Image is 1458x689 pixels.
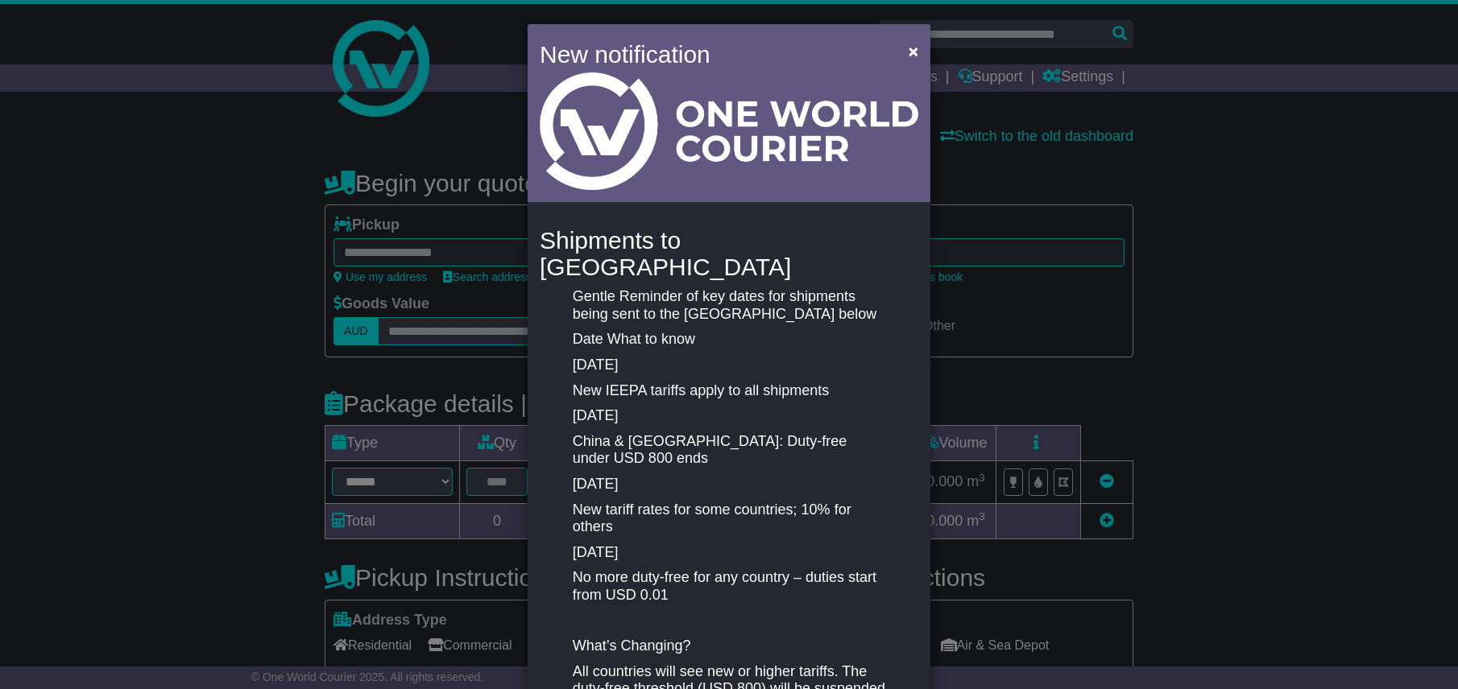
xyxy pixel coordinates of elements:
[573,288,885,323] p: Gentle Reminder of key dates for shipments being sent to the [GEOGRAPHIC_DATA] below
[901,35,926,68] button: Close
[573,544,885,562] p: [DATE]
[573,501,885,536] p: New tariff rates for some countries; 10% for others
[540,227,918,280] h4: Shipments to [GEOGRAPHIC_DATA]
[573,433,885,468] p: China & [GEOGRAPHIC_DATA]: Duty-free under USD 800 ends
[573,331,885,349] p: Date What to know
[540,36,885,72] h4: New notification
[573,569,885,604] p: No more duty-free for any country – duties start from USD 0.01
[573,476,885,493] p: [DATE]
[540,72,918,190] img: Light
[573,637,885,655] p: What’s Changing?
[573,382,885,400] p: New IEEPA tariffs apply to all shipments
[909,42,918,60] span: ×
[573,407,885,425] p: [DATE]
[573,357,885,374] p: [DATE]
